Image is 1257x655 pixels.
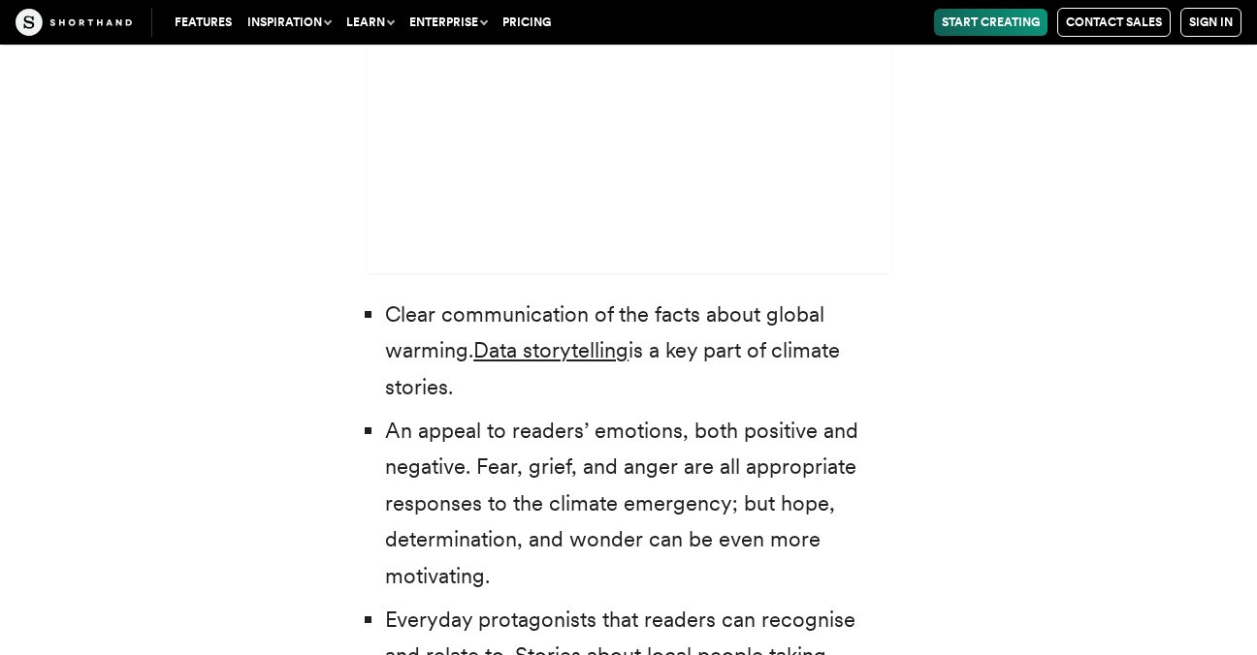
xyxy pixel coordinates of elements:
[385,296,890,405] li: Clear communication of the facts about global warming. is a key part of climate stories.
[16,9,132,36] img: The Craft
[385,413,890,594] li: An appeal to readers’ emotions, both positive and negative. Fear, grief, and anger are all approp...
[167,9,240,36] a: Features
[1057,8,1171,37] a: Contact Sales
[473,337,628,362] a: Data storytelling
[338,9,402,36] button: Learn
[495,9,559,36] a: Pricing
[1180,8,1241,37] a: Sign in
[240,9,338,36] button: Inspiration
[402,9,495,36] button: Enterprise
[934,9,1047,36] a: Start Creating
